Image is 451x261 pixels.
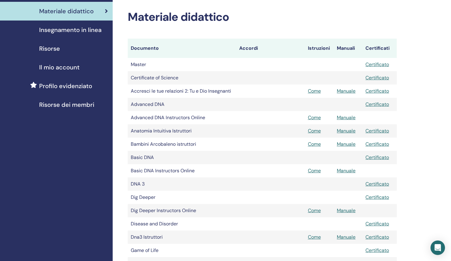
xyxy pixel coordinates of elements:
[128,39,236,58] th: Documento
[365,194,389,200] a: Certificato
[365,61,389,68] a: Certificato
[128,124,236,138] td: Anatomia Intuitiva Istruttori
[128,217,236,231] td: Disease and Disorder
[365,75,389,81] a: Certificato
[39,81,92,91] span: Profilo evidenziato
[128,98,236,111] td: Advanced DNA
[337,128,355,134] a: Manuale
[365,221,389,227] a: Certificato
[128,204,236,217] td: Dig Deeper Instructors Online
[128,151,236,164] td: Basic DNA
[308,167,321,174] a: Come
[128,244,236,257] td: Game of Life
[308,141,321,147] a: Come
[128,138,236,151] td: Bambini Arcobaleno istruttori
[365,88,389,94] a: Certificato
[337,141,355,147] a: Manuale
[365,247,389,253] a: Certificato
[308,207,321,214] a: Come
[308,114,321,121] a: Come
[39,25,102,34] span: Insegnamento in linea
[337,88,355,94] a: Manuale
[305,39,334,58] th: Istruzioni
[128,177,236,191] td: DNA 3
[365,101,389,107] a: Certificato
[39,7,94,16] span: Materiale didattico
[365,234,389,240] a: Certificato
[431,240,445,255] div: Open Intercom Messenger
[128,111,236,124] td: Advanced DNA Instructors Online
[337,167,355,174] a: Manuale
[365,128,389,134] a: Certificato
[128,10,397,24] h2: Materiale didattico
[128,84,236,98] td: Accresci le tue relazioni 2: Tu e Dio Insegnanti
[334,39,362,58] th: Manuali
[362,39,397,58] th: Certificati
[337,207,355,214] a: Manuale
[365,141,389,147] a: Certificato
[128,164,236,177] td: Basic DNA Instructors Online
[128,71,236,84] td: Certificate of Science
[337,114,355,121] a: Manuale
[308,128,321,134] a: Come
[308,88,321,94] a: Come
[128,58,236,71] td: Master
[128,191,236,204] td: Dig Deeper
[39,44,60,53] span: Risorse
[39,100,94,109] span: Risorse dei membri
[365,154,389,161] a: Certificato
[39,63,80,72] span: Il mio account
[337,234,355,240] a: Manuale
[365,181,389,187] a: Certificato
[308,234,321,240] a: Come
[128,231,236,244] td: Dna3 Istruttori
[236,39,305,58] th: Accordi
